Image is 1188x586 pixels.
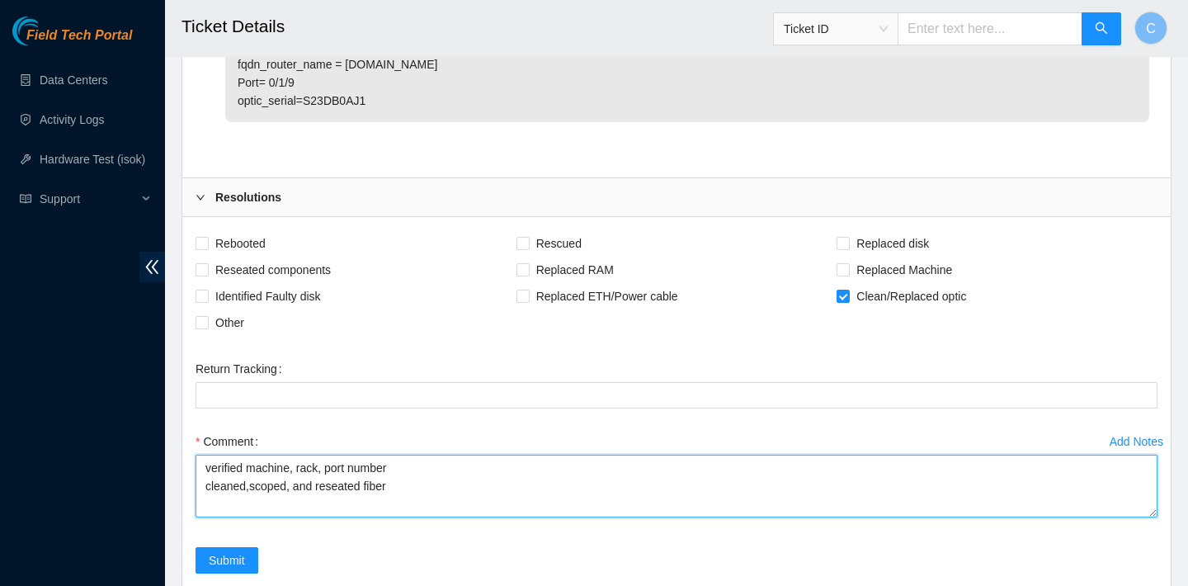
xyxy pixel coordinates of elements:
[209,283,328,310] span: Identified Faulty disk
[850,283,973,310] span: Clean/Replaced optic
[196,428,265,455] label: Comment
[1134,12,1167,45] button: C
[784,17,888,41] span: Ticket ID
[209,257,337,283] span: Reseated components
[182,178,1171,216] div: Resolutions
[1110,436,1163,447] div: Add Notes
[1146,18,1156,39] span: C
[26,28,132,44] span: Field Tech Portal
[850,257,959,283] span: Replaced Machine
[209,310,251,336] span: Other
[530,257,620,283] span: Replaced RAM
[12,17,83,45] img: Akamai Technologies
[209,551,245,569] span: Submit
[12,30,132,51] a: Akamai TechnologiesField Tech Portal
[196,455,1157,517] textarea: Comment
[40,153,145,166] a: Hardware Test (isok)
[196,356,289,382] label: Return Tracking
[40,182,137,215] span: Support
[139,252,165,282] span: double-left
[209,230,272,257] span: Rebooted
[196,547,258,574] button: Submit
[850,230,936,257] span: Replaced disk
[1082,12,1121,45] button: search
[40,73,107,87] a: Data Centers
[530,283,685,310] span: Replaced ETH/Power cable
[1109,428,1164,455] button: Add Notes
[40,113,105,126] a: Activity Logs
[530,230,588,257] span: Rescued
[196,382,1157,409] input: Return Tracking
[1095,21,1108,37] span: search
[898,12,1082,45] input: Enter text here...
[196,192,205,202] span: right
[20,193,31,205] span: read
[215,188,281,206] b: Resolutions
